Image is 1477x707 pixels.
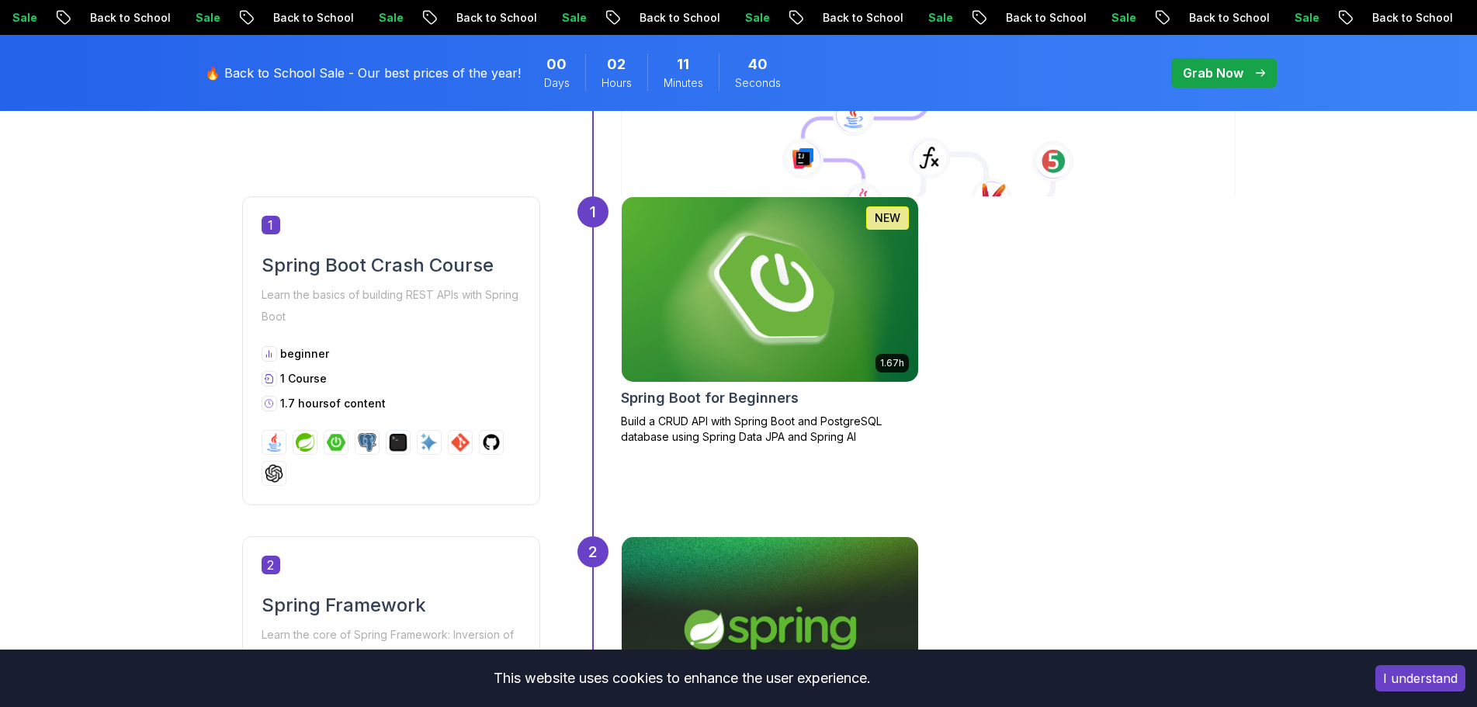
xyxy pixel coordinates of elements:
[621,387,799,409] h2: Spring Boot for Beginners
[439,10,544,26] p: Back to School
[482,433,501,452] img: github logo
[255,10,361,26] p: Back to School
[622,10,727,26] p: Back to School
[988,10,1094,26] p: Back to School
[735,75,781,91] span: Seconds
[727,10,777,26] p: Sale
[12,661,1352,695] div: This website uses cookies to enhance the user experience.
[420,433,439,452] img: ai logo
[621,414,919,445] p: Build a CRUD API with Spring Boot and PostgreSQL database using Spring Data JPA and Spring AI
[880,357,904,369] p: 1.67h
[262,253,521,278] h2: Spring Boot Crash Course
[621,196,919,445] a: Spring Boot for Beginners card1.67hNEWSpring Boot for BeginnersBuild a CRUD API with Spring Boot ...
[178,10,227,26] p: Sale
[614,192,925,386] img: Spring Boot for Beginners card
[910,10,960,26] p: Sale
[296,433,314,452] img: spring logo
[805,10,910,26] p: Back to School
[544,75,570,91] span: Days
[262,593,521,618] h2: Spring Framework
[1277,10,1326,26] p: Sale
[327,433,345,452] img: spring-boot logo
[262,556,280,574] span: 2
[607,54,626,75] span: 2 Hours
[262,624,521,667] p: Learn the core of Spring Framework: Inversion of Control and Dependency Injection
[262,216,280,234] span: 1
[1354,10,1460,26] p: Back to School
[280,372,327,385] span: 1 Course
[664,75,703,91] span: Minutes
[265,464,283,483] img: chatgpt logo
[205,64,521,82] p: 🔥 Back to School Sale - Our best prices of the year!
[677,54,689,75] span: 11 Minutes
[577,536,608,567] div: 2
[451,433,470,452] img: git logo
[577,196,608,227] div: 1
[1183,64,1243,82] p: Grab Now
[361,10,411,26] p: Sale
[875,210,900,226] p: NEW
[544,10,594,26] p: Sale
[265,433,283,452] img: java logo
[1171,10,1277,26] p: Back to School
[602,75,632,91] span: Hours
[1375,665,1465,691] button: Accept cookies
[280,396,386,411] p: 1.7 hours of content
[1094,10,1143,26] p: Sale
[389,433,407,452] img: terminal logo
[280,346,329,362] p: beginner
[358,433,376,452] img: postgres logo
[748,54,768,75] span: 40 Seconds
[262,284,521,328] p: Learn the basics of building REST APIs with Spring Boot
[546,54,567,75] span: 0 Days
[72,10,178,26] p: Back to School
